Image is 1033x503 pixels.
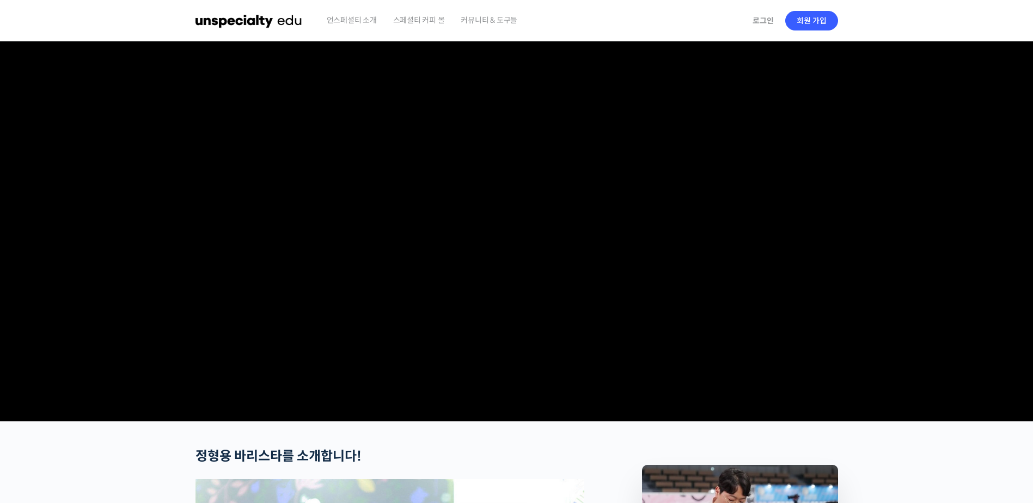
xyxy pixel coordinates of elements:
a: 로그인 [746,8,780,33]
strong: 정형용 바리스타를 소개합니다! [195,448,362,464]
a: 회원 가입 [785,11,838,30]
